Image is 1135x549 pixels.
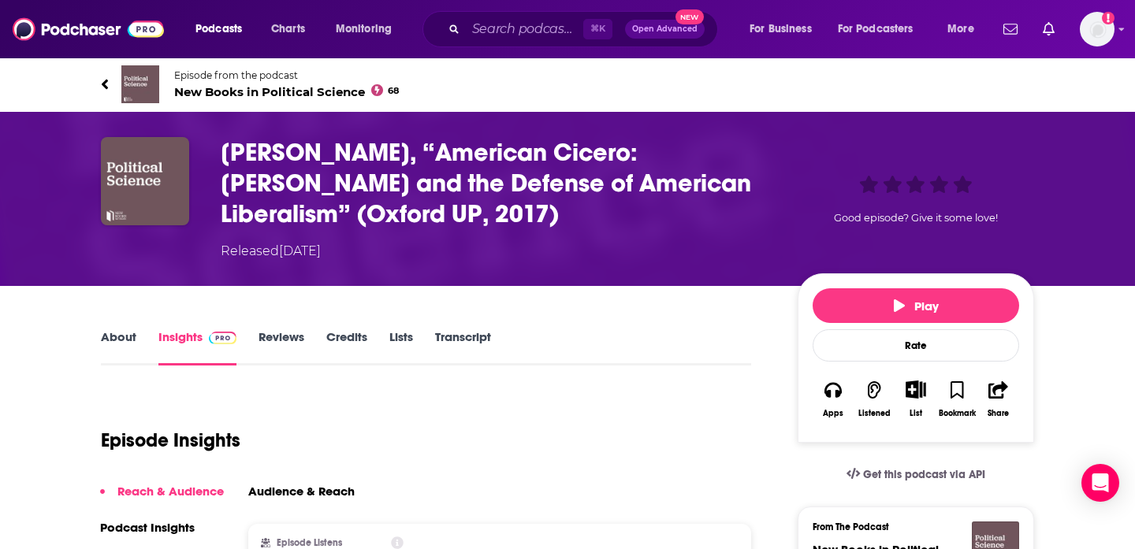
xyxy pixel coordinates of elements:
[435,329,491,365] a: Transcript
[813,370,854,428] button: Apps
[174,69,399,81] span: Episode from the podcast
[910,408,922,418] div: List
[221,137,772,229] h3: Saladin Ambar, “American Cicero: Mario Cuomo and the Defense of American Liberalism” (Oxford UP, ...
[899,380,932,398] button: Show More Button
[259,329,304,365] a: Reviews
[675,9,704,24] span: New
[1081,464,1119,502] div: Open Intercom Messenger
[1080,12,1115,46] span: Logged in as anyalola
[101,65,1034,103] a: New Books in Political ScienceEpisode from the podcastNew Books in Political Science68
[813,329,1019,362] div: Rate
[1036,16,1061,43] a: Show notifications dropdown
[997,16,1024,43] a: Show notifications dropdown
[823,409,843,418] div: Apps
[158,329,236,365] a: InsightsPodchaser Pro
[813,521,1007,532] h3: From The Podcast
[858,409,891,418] div: Listened
[1080,12,1115,46] img: User Profile
[389,329,413,365] a: Lists
[939,409,976,418] div: Bookmark
[184,17,262,42] button: open menu
[838,18,914,40] span: For Podcasters
[326,329,367,365] a: Credits
[894,299,939,313] span: Play
[583,19,612,39] span: ⌘ K
[221,242,321,261] div: Released [DATE]
[101,329,136,365] a: About
[854,370,895,428] button: Listened
[121,65,159,103] img: New Books in Political Science
[625,20,705,39] button: Open AdvancedNew
[13,14,164,44] img: Podchaser - Follow, Share and Rate Podcasts
[834,212,998,224] span: Good episode? Give it some love!
[739,17,832,42] button: open menu
[100,520,224,535] p: Podcast Insights
[101,428,240,452] h1: Episode Insights
[336,18,392,40] span: Monitoring
[1102,12,1115,24] svg: Add a profile image
[209,332,236,344] img: Podchaser Pro
[988,409,1009,418] div: Share
[632,25,698,33] span: Open Advanced
[1080,12,1115,46] button: Show profile menu
[750,18,812,40] span: For Business
[947,18,974,40] span: More
[325,17,412,42] button: open menu
[277,537,342,548] h2: Episode Listens
[100,484,224,513] button: Reach & Audience
[261,17,314,42] a: Charts
[388,87,399,95] span: 68
[978,370,1019,428] button: Share
[271,18,305,40] span: Charts
[895,370,936,428] div: Show More ButtonList
[936,370,977,428] button: Bookmark
[466,17,583,42] input: Search podcasts, credits, & more...
[101,137,189,225] img: Saladin Ambar, “American Cicero: Mario Cuomo and the Defense of American Liberalism” (Oxford UP, ...
[248,484,355,499] h3: Audience & Reach
[195,18,242,40] span: Podcasts
[117,484,224,499] p: Reach & Audience
[936,17,994,42] button: open menu
[174,84,399,99] span: New Books in Political Science
[437,11,733,47] div: Search podcasts, credits, & more...
[834,455,998,494] a: Get this podcast via API
[813,288,1019,323] button: Play
[828,17,936,42] button: open menu
[863,468,985,481] span: Get this podcast via API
